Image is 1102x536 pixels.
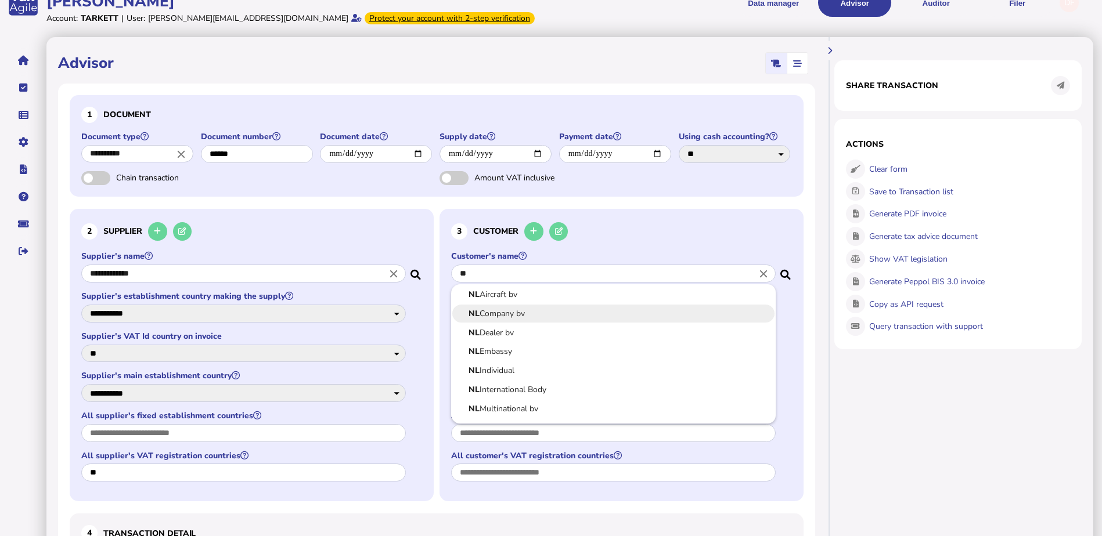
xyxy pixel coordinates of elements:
a: Multinational bv [460,401,766,416]
a: Dealer bv [460,325,766,340]
a: Aircraft bv [460,287,766,302]
a: International Body [460,382,766,397]
a: Individual [460,363,766,378]
b: NL [469,384,480,395]
b: NL [469,365,480,376]
a: Company bv [460,306,766,321]
b: NL [469,403,480,414]
a: Trading bv [460,421,766,435]
b: NL [469,308,480,319]
b: NL [469,422,480,433]
b: NL [469,327,480,338]
a: Embassy [460,344,766,358]
i: Close [757,267,770,280]
b: NL [469,289,480,300]
b: NL [469,346,480,357]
